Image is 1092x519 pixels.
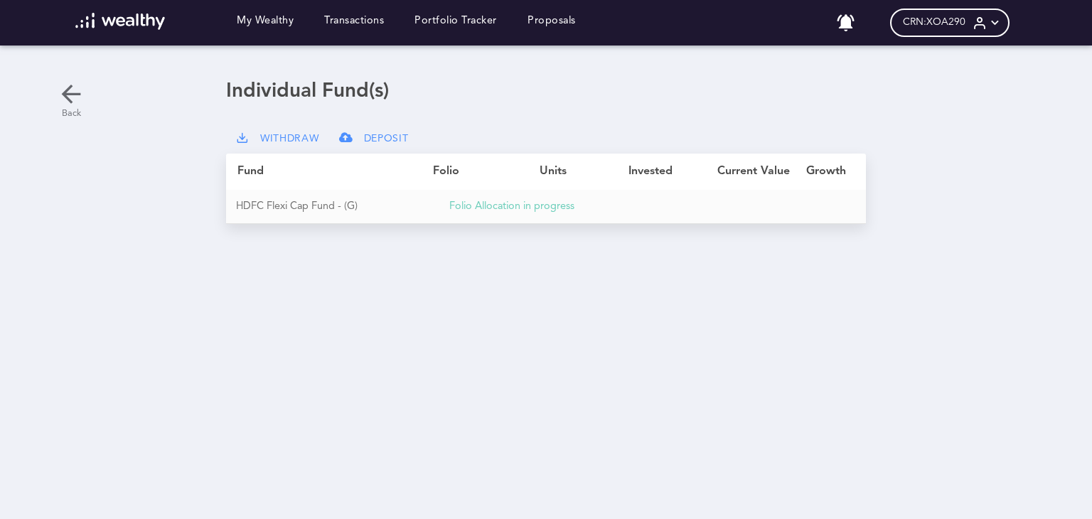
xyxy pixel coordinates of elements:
div: Growth [806,165,860,178]
img: wl-logo-white.svg [75,13,166,30]
div: Units [540,165,628,178]
h1: Individual Fund(s) [226,80,866,104]
span: WITHDRAW [260,133,319,145]
span: DEPOSIT [364,133,409,145]
div: Current Value [717,165,806,178]
div: Fund [237,165,433,178]
span: CRN: XOA290 [903,16,965,28]
div: Invested [628,165,717,178]
a: Proposals [528,15,576,31]
a: My Wealthy [237,15,294,31]
div: Folio [433,165,540,178]
div: H D F C F l e x i C a p F u n d - ( G ) [236,200,449,213]
div: Folio Allocation in progress [449,200,855,213]
p: Back [57,108,85,119]
a: Transactions [324,15,384,31]
a: Portfolio Tracker [414,15,497,31]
